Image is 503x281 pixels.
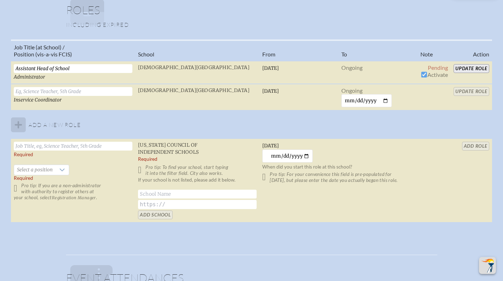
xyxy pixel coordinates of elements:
[66,4,437,21] h1: Roles
[262,88,279,94] span: [DATE]
[420,71,448,78] span: Activate
[138,65,250,71] span: [DEMOGRAPHIC_DATA][GEOGRAPHIC_DATA]
[14,64,132,73] input: Eg, Science Teacher, 5th Grade
[138,87,250,93] span: [DEMOGRAPHIC_DATA][GEOGRAPHIC_DATA]
[14,152,33,158] label: Required
[138,190,257,198] input: School Name
[11,40,135,61] th: Job Title (at School) / Position (vis-a-vis FCIS)
[138,177,235,189] label: If your school is not listed, please add it below.
[138,200,257,209] input: https://
[428,64,448,71] span: Pending
[418,40,451,61] th: Note
[339,40,418,61] th: To
[14,165,55,175] span: Select a position
[480,258,495,273] img: To the top
[14,175,33,181] span: Required
[262,164,415,170] p: When did you start this role at this school?
[259,40,339,61] th: From
[14,183,132,201] p: Pro tip: If you are a non-administrator with authority to register others at your school, select .
[138,156,157,162] label: Required
[135,40,259,61] th: School
[262,143,279,149] span: [DATE]
[14,87,132,96] input: Eg, Science Teacher, 5th Grade
[262,171,415,183] p: Pro tip: For your convenience this field is pre-populated for [DATE], but please enter the date y...
[262,65,279,71] span: [DATE]
[14,142,132,151] input: Job Title, eg, Science Teacher, 5th Grade
[138,164,257,176] p: Pro tip: To find your school, start typing it into the filter field. City also works.
[52,195,96,200] span: Registration Manager
[341,87,363,94] span: Ongoing
[454,64,489,73] input: Update Role
[451,40,492,61] th: Action
[479,257,496,274] button: Scroll Top
[14,97,62,103] span: Inservice Coordinator
[341,64,363,71] span: Ongoing
[138,142,199,155] span: [US_STATE] Council of Independent Schools
[14,74,45,80] span: Administrator
[66,21,437,28] p: Including expired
